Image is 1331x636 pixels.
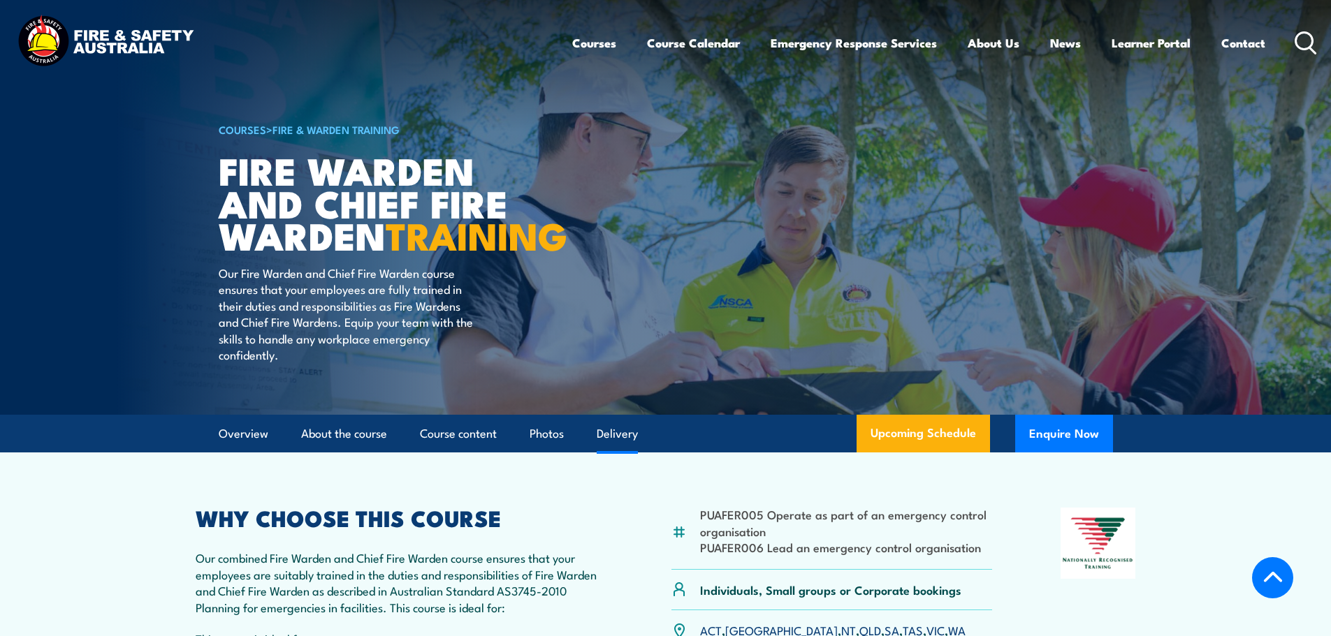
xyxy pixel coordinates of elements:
[219,121,266,137] a: COURSES
[1015,415,1113,452] button: Enquire Now
[771,24,937,61] a: Emergency Response Services
[196,508,604,527] h2: WHY CHOOSE THIS COURSE
[219,154,564,251] h1: Fire Warden and Chief Fire Warden
[386,205,567,263] strong: TRAINING
[857,415,990,452] a: Upcoming Schedule
[272,121,400,137] a: Fire & Warden Training
[572,24,616,61] a: Courses
[700,506,993,539] li: PUAFER005 Operate as part of an emergency control organisation
[219,265,474,362] p: Our Fire Warden and Chief Fire Warden course ensures that your employees are fully trained in the...
[1112,24,1191,61] a: Learner Portal
[1061,508,1136,579] img: Nationally Recognised Training logo.
[530,415,564,452] a: Photos
[196,549,604,615] p: Our combined Fire Warden and Chief Fire Warden course ensures that your employees are suitably tr...
[1221,24,1265,61] a: Contact
[597,415,638,452] a: Delivery
[700,539,993,555] li: PUAFER006 Lead an emergency control organisation
[968,24,1019,61] a: About Us
[420,415,497,452] a: Course content
[219,121,564,138] h6: >
[700,582,961,598] p: Individuals, Small groups or Corporate bookings
[647,24,740,61] a: Course Calendar
[219,415,268,452] a: Overview
[301,415,387,452] a: About the course
[1050,24,1081,61] a: News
